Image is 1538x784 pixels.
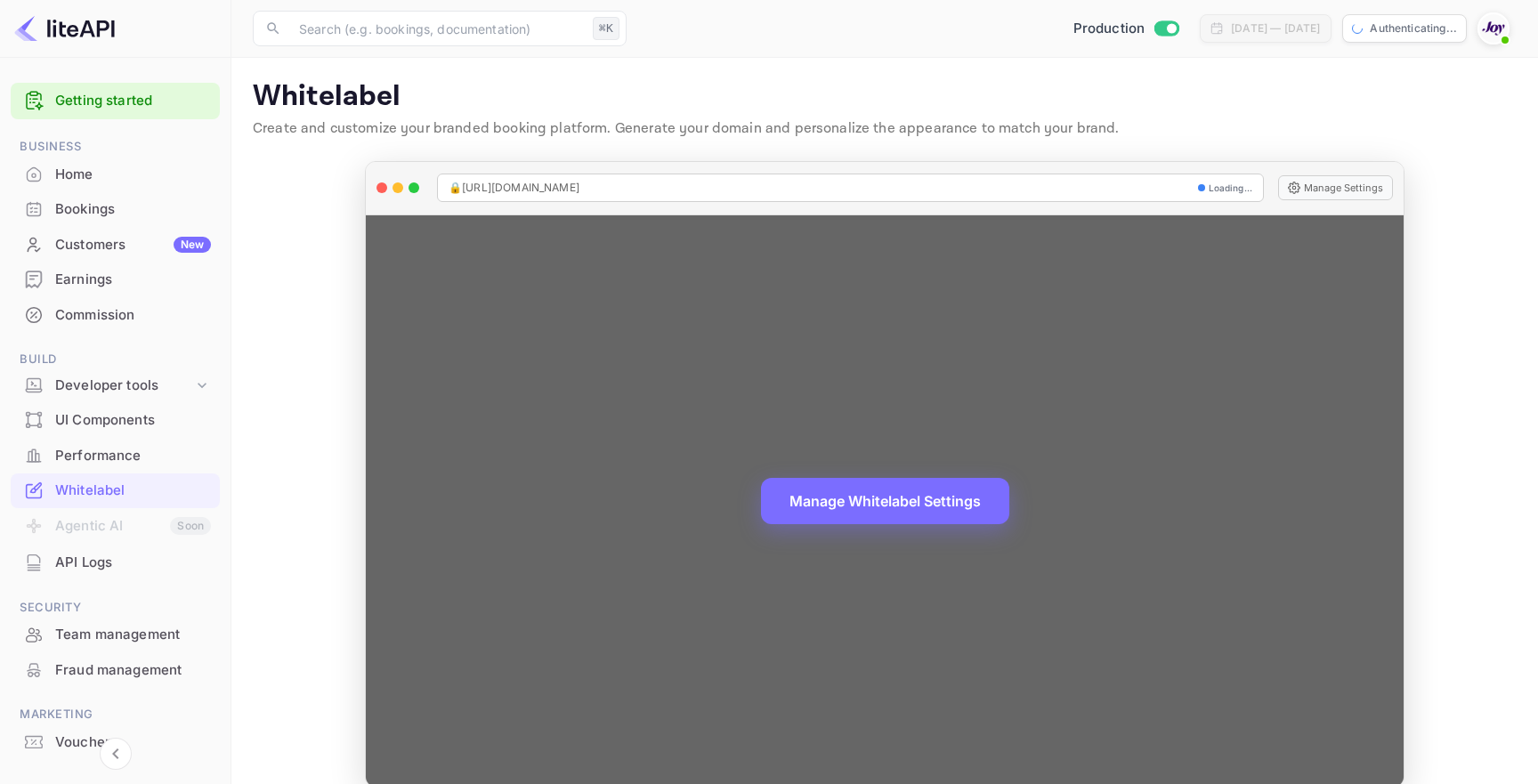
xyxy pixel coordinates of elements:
[11,298,220,333] div: Commission
[55,732,211,753] div: Vouchers
[11,403,220,436] a: UI Components
[11,653,220,688] div: Fraud management
[593,17,619,40] div: ⌘K
[55,660,211,681] div: Fraud management
[14,14,115,43] img: LiteAPI logo
[174,237,211,253] div: New
[1231,20,1320,36] div: [DATE] — [DATE]
[11,618,220,651] a: Team management
[55,305,211,326] div: Commission
[11,473,220,508] div: Whitelabel
[11,439,220,473] div: Performance
[11,137,220,157] span: Business
[11,83,220,119] div: Getting started
[55,199,211,220] div: Bookings
[11,546,220,580] div: API Logs
[11,158,220,192] div: Home
[11,546,220,578] a: API Logs
[1278,175,1393,200] button: Manage Settings
[253,79,1517,115] p: Whitelabel
[55,235,211,255] div: Customers
[55,553,211,573] div: API Logs
[1370,20,1457,36] p: Authenticating...
[11,403,220,438] div: UI Components
[449,180,579,196] span: 🔒 [URL][DOMAIN_NAME]
[55,270,211,290] div: Earnings
[11,228,220,263] div: CustomersNew
[11,598,220,618] span: Security
[55,91,211,111] a: Getting started
[11,228,220,261] a: CustomersNew
[1479,14,1508,43] img: With Joy
[11,192,220,225] a: Bookings
[253,118,1517,140] p: Create and customize your branded booking platform. Generate your domain and personalize the appe...
[11,298,220,331] a: Commission
[11,653,220,686] a: Fraud management
[761,478,1009,524] button: Manage Whitelabel Settings
[100,738,132,770] button: Collapse navigation
[11,263,220,297] div: Earnings
[55,410,211,431] div: UI Components
[55,625,211,645] div: Team management
[11,439,220,472] a: Performance
[11,618,220,652] div: Team management
[11,473,220,506] a: Whitelabel
[11,370,220,401] div: Developer tools
[11,725,220,760] div: Vouchers
[11,263,220,295] a: Earnings
[55,446,211,466] div: Performance
[1066,19,1186,39] div: Switch to Sandbox mode
[55,165,211,185] div: Home
[11,158,220,190] a: Home
[11,192,220,227] div: Bookings
[55,376,193,396] div: Developer tools
[1209,182,1253,195] span: Loading...
[1073,19,1145,39] span: Production
[288,11,586,46] input: Search (e.g. bookings, documentation)
[11,705,220,724] span: Marketing
[11,350,220,369] span: Build
[11,725,220,758] a: Vouchers
[55,481,211,501] div: Whitelabel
